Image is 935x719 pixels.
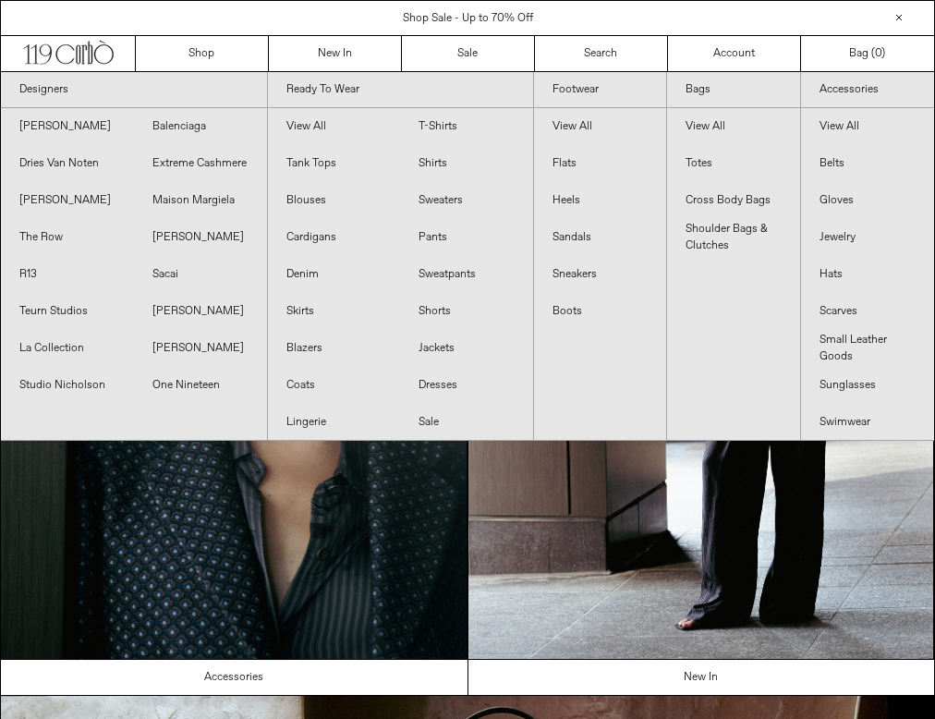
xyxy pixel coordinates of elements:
a: View All [801,108,934,145]
a: Designers [1,72,267,108]
a: Swimwear [801,404,934,441]
a: Totes [667,145,799,182]
a: [PERSON_NAME] [134,330,267,367]
a: View All [534,108,666,145]
a: Scarves [801,293,934,330]
a: Sandals [534,219,666,256]
a: Cross Body Bags [667,182,799,219]
a: Belts [801,145,934,182]
a: Sunglasses [801,367,934,404]
a: Sneakers [534,256,666,293]
a: Account [668,36,801,71]
a: Jackets [400,330,533,367]
a: Balenciaga [134,108,267,145]
a: Sweaters [400,182,533,219]
a: Shorts [400,293,533,330]
a: Footwear [534,72,666,108]
a: Accessories [801,72,934,108]
a: Tank Tops [268,145,401,182]
a: Skirts [268,293,401,330]
a: Shirts [400,145,533,182]
a: Bags [667,72,799,108]
a: Small Leather Goods [801,330,934,367]
a: Accessories [1,660,468,695]
a: Shop Sale - Up to 70% Off [403,11,533,26]
a: Teurn Studios [1,293,134,330]
a: Blazers [268,330,401,367]
span: 0 [875,46,881,61]
a: View All [268,108,401,145]
span: ) [875,45,885,62]
a: Maison Margiela [134,182,267,219]
a: Heels [534,182,666,219]
a: [PERSON_NAME] [1,108,134,145]
a: Shop [136,36,269,71]
a: Hats [801,256,934,293]
a: Blouses [268,182,401,219]
a: Sale [400,404,533,441]
a: One Nineteen [134,367,267,404]
a: Sale [402,36,535,71]
a: Sacai [134,256,267,293]
a: Jewelry [801,219,934,256]
a: La Collection [1,330,134,367]
a: Ready To Wear [268,72,534,108]
a: Pants [400,219,533,256]
a: Extreme Cashmere [134,145,267,182]
a: View All [667,108,799,145]
a: T-Shirts [400,108,533,145]
a: Studio Nicholson [1,367,134,404]
a: [PERSON_NAME] [134,293,267,330]
a: Lingerie [268,404,401,441]
a: Coats [268,367,401,404]
a: Shoulder Bags & Clutches [667,219,799,256]
a: Boots [534,293,666,330]
a: [PERSON_NAME] [1,182,134,219]
a: New In [269,36,402,71]
a: Search [535,36,668,71]
a: [PERSON_NAME] [134,219,267,256]
a: Cardigans [268,219,401,256]
a: Denim [268,256,401,293]
a: R13 [1,256,134,293]
a: Bag () [801,36,934,71]
a: Dresses [400,367,533,404]
a: Flats [534,145,666,182]
a: The Row [1,219,134,256]
a: Gloves [801,182,934,219]
a: Dries Van Noten [1,145,134,182]
a: Sweatpants [400,256,533,293]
